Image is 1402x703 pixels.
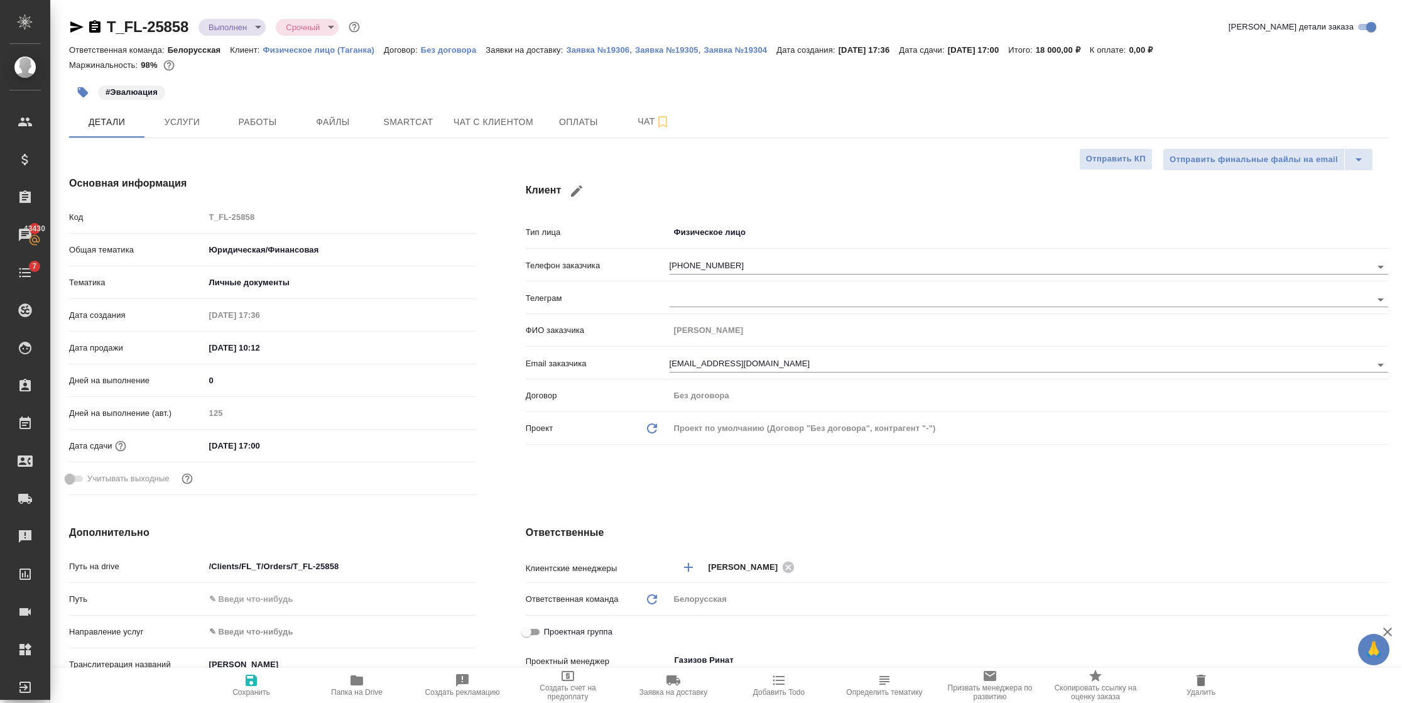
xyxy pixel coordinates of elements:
span: Отправить КП [1086,152,1146,166]
p: Заявка №19304 [704,45,776,55]
p: Транслитерация названий [69,658,205,671]
span: Файлы [303,114,363,130]
div: ✎ Введи что-нибудь [209,626,460,638]
span: Smartcat [378,114,438,130]
button: Отправить КП [1079,148,1153,170]
span: Добавить Todo [753,688,805,697]
span: Определить тематику [846,688,922,697]
p: Проектный менеджер [526,655,670,668]
p: Дата создания: [776,45,838,55]
div: split button [1163,148,1373,171]
div: [PERSON_NAME] [709,559,799,575]
button: Доп статусы указывают на важность/срочность заказа [346,19,362,35]
p: Дата сдачи [69,440,112,452]
a: T_FL-25858 [107,18,188,35]
a: Без договора [421,44,486,55]
button: Скопировать ссылку для ЯМессенджера [69,19,84,35]
p: , [698,45,704,55]
button: Open [1372,356,1389,374]
button: Выбери, если сб и вс нужно считать рабочими днями для выполнения заказа. [179,471,195,487]
button: Добавить менеджера [673,552,704,582]
h4: Клиент [526,176,1388,206]
span: Чат [624,114,684,129]
p: Дата продажи [69,342,205,354]
span: Оплаты [548,114,609,130]
button: 🙏 [1358,634,1389,665]
button: Заявка №19305 [635,44,698,57]
div: Выполнен [198,19,266,36]
button: Отправить финальные файлы на email [1163,148,1345,171]
h4: Основная информация [69,176,475,191]
span: 🙏 [1363,636,1384,663]
input: ✎ Введи что-нибудь [205,437,315,455]
p: Дата сдачи: [899,45,947,55]
span: Учитывать выходные [87,472,170,485]
input: ✎ Введи что-нибудь [205,339,315,357]
span: Скопировать ссылку на оценку заказа [1050,684,1141,701]
h4: Дополнительно [69,525,475,540]
button: Призвать менеджера по развитию [937,668,1043,703]
p: , [629,45,635,55]
div: Выполнен [276,19,339,36]
p: Ответственная команда: [69,45,168,55]
div: Физическое лицо [670,222,1388,243]
p: Тематика [69,276,205,289]
input: Пустое поле [670,386,1388,405]
p: Клиент: [230,45,263,55]
input: ✎ Введи что-нибудь [205,655,475,673]
p: Без договора [421,45,486,55]
button: Создать счет на предоплату [515,668,621,703]
input: Пустое поле [670,321,1388,339]
span: Отправить финальные файлы на email [1170,153,1338,167]
span: Создать счет на предоплату [523,684,613,701]
span: Эвалюация [97,86,166,97]
button: Удалить [1148,668,1254,703]
p: Путь [69,593,205,606]
button: Срочный [282,22,323,33]
p: Тип лица [526,226,670,239]
button: Создать рекламацию [410,668,515,703]
span: Удалить [1187,688,1215,697]
p: Дата создания [69,309,205,322]
button: Добавить Todo [726,668,832,703]
p: 98% [141,60,160,70]
p: Телеграм [526,292,670,305]
input: ✎ Введи что-нибудь [205,590,475,608]
button: Open [1381,566,1384,569]
a: 7 [3,257,47,288]
button: Open [1372,258,1389,276]
span: Призвать менеджера по развитию [945,684,1035,701]
p: Телефон заказчика [526,259,670,272]
button: Выполнен [205,22,251,33]
div: Юридическая/Финансовая [205,239,475,261]
svg: Подписаться [655,114,670,129]
p: 0,00 ₽ [1129,45,1162,55]
input: ✎ Введи что-нибудь [205,557,475,575]
button: 271.95 RUB; [161,57,177,74]
p: Общая тематика [69,244,205,256]
p: Email заказчика [526,357,670,370]
span: Детали [77,114,137,130]
div: ✎ Введи что-нибудь [205,621,475,643]
div: Проект по умолчанию (Договор "Без договора", контрагент "-") [670,418,1388,439]
span: Чат с клиентом [454,114,533,130]
span: Сохранить [232,688,270,697]
p: Заявки на доставку: [486,45,566,55]
p: Код [69,211,205,224]
p: Белорусская [168,45,231,55]
p: Маржинальность: [69,60,141,70]
button: Заявка №19304 [704,44,776,57]
h4: Ответственные [526,525,1388,540]
p: #Эвалюация [106,86,158,99]
button: Скопировать ссылку на оценку заказа [1043,668,1148,703]
span: [PERSON_NAME] [709,561,786,574]
p: Итого: [1008,45,1035,55]
p: Договор: [384,45,421,55]
button: Папка на Drive [304,668,410,703]
p: ФИО заказчика [526,324,670,337]
p: Клиентские менеджеры [526,562,670,575]
span: 7 [24,260,44,273]
a: 43430 [3,219,47,251]
span: Проектная группа [544,626,612,638]
span: Папка на Drive [331,688,383,697]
